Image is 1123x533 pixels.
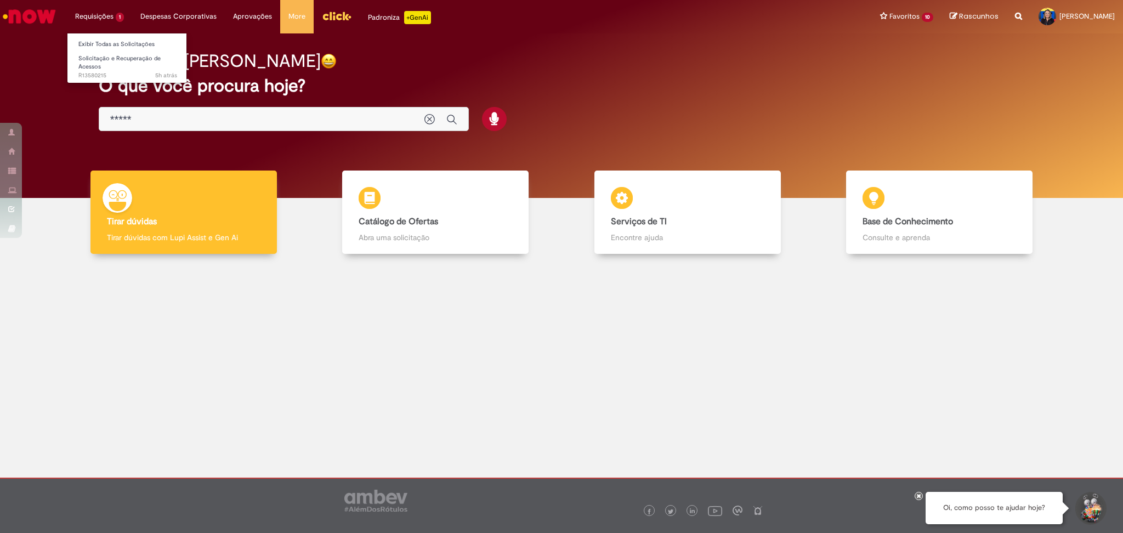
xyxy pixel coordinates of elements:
[708,503,722,518] img: logo_footer_youtube.png
[322,8,351,24] img: click_logo_yellow_360x200.png
[1074,492,1107,525] button: Iniciar Conversa de Suporte
[690,508,695,515] img: logo_footer_linkedin.png
[1059,12,1115,21] span: [PERSON_NAME]
[116,13,124,22] span: 1
[561,171,814,254] a: Serviços de TI Encontre ajuda
[733,506,742,515] img: logo_footer_workplace.png
[344,490,407,512] img: logo_footer_ambev_rotulo_gray.png
[58,171,310,254] a: Tirar dúvidas Tirar dúvidas com Lupi Assist e Gen Ai
[78,71,177,80] span: R13580215
[99,76,1025,95] h2: O que você procura hoje?
[359,232,512,243] p: Abra uma solicitação
[140,11,217,22] span: Despesas Corporativas
[368,11,431,24] div: Padroniza
[155,71,177,80] span: 5h atrás
[611,232,764,243] p: Encontre ajuda
[359,216,438,227] b: Catálogo de Ofertas
[310,171,562,254] a: Catálogo de Ofertas Abra uma solicitação
[959,11,999,21] span: Rascunhos
[668,509,673,514] img: logo_footer_twitter.png
[67,33,187,83] ul: Requisições
[233,11,272,22] span: Aprovações
[404,11,431,24] p: +GenAi
[950,12,999,22] a: Rascunhos
[75,11,114,22] span: Requisições
[863,232,1016,243] p: Consulte e aprenda
[926,492,1063,524] div: Oi, como posso te ajudar hoje?
[67,53,188,76] a: Aberto R13580215 : Solicitação e Recuperação de Acessos
[99,52,321,71] h2: Boa tarde, [PERSON_NAME]
[863,216,953,227] b: Base de Conhecimento
[288,11,305,22] span: More
[1,5,58,27] img: ServiceNow
[611,216,667,227] b: Serviços de TI
[321,53,337,69] img: happy-face.png
[753,506,763,515] img: logo_footer_naosei.png
[107,216,157,227] b: Tirar dúvidas
[922,13,933,22] span: 10
[646,509,652,514] img: logo_footer_facebook.png
[78,54,161,71] span: Solicitação e Recuperação de Acessos
[107,232,260,243] p: Tirar dúvidas com Lupi Assist e Gen Ai
[67,38,188,50] a: Exibir Todas as Solicitações
[889,11,920,22] span: Favoritos
[155,71,177,80] time: 30/09/2025 09:52:05
[814,171,1066,254] a: Base de Conhecimento Consulte e aprenda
